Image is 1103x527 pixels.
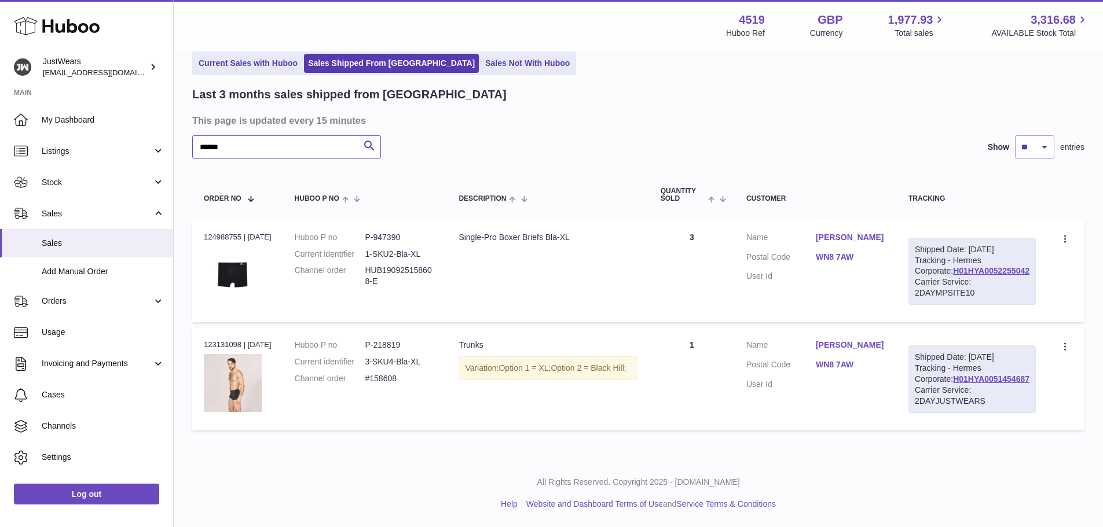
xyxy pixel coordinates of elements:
img: 45191626277433.jpg [204,354,262,412]
a: 3,316.68 AVAILABLE Stock Total [991,12,1089,39]
dd: P-947390 [365,232,435,243]
dd: 3-SKU4-Bla-XL [365,356,435,367]
a: H01HYA0051454687 [953,374,1029,384]
span: Cases [42,389,164,400]
span: AVAILABLE Stock Total [991,28,1089,39]
a: Service Terms & Conditions [676,499,776,508]
a: Sales Not With Huboo [481,54,574,73]
dd: #158608 [365,373,435,384]
dt: Name [746,340,816,353]
span: Huboo P no [295,195,339,202]
span: Orders [42,296,152,307]
div: 124988755 | [DATE] [204,232,272,242]
a: WN8 7AW [816,252,885,263]
span: entries [1060,142,1084,153]
span: Order No [204,195,241,202]
div: Tracking - Hermes Corporate: [908,345,1036,412]
div: JustWears [43,56,147,78]
dt: Postal Code [746,252,816,266]
span: My Dashboard [42,115,164,126]
a: H01HYA0052255042 [953,266,1029,275]
span: Usage [42,327,164,338]
div: Shipped Date: [DATE] [915,352,1029,363]
a: Help [501,499,518,508]
span: Description [459,195,506,202]
h2: Last 3 months sales shipped from [GEOGRAPHIC_DATA] [192,87,507,102]
div: Currency [810,28,843,39]
p: All Rights Reserved. Copyright 2025 - [DOMAIN_NAME] [183,477,1094,488]
img: internalAdmin-4519@internal.huboo.com [14,58,31,76]
div: Customer [746,195,885,202]
span: Settings [42,452,164,463]
div: Carrier Service: 2DAYMPSITE10 [915,277,1029,298]
div: Trunks [459,340,637,351]
div: Tracking - Hermes Corporate: [908,238,1036,305]
div: 123131098 | [DATE] [204,340,272,350]
a: [PERSON_NAME] [816,340,885,351]
img: 45191707423421.png [204,246,262,304]
span: Sales [42,238,164,249]
span: Sales [42,208,152,219]
a: Current Sales with Huboo [195,54,302,73]
dt: Current identifier [295,249,365,260]
span: Listings [42,146,152,157]
span: Option 2 = Black Hill; [551,363,626,373]
li: and [522,499,776,510]
a: Website and Dashboard Terms of Use [526,499,663,508]
div: Carrier Service: 2DAYJUSTWEARS [915,385,1029,407]
label: Show [988,142,1009,153]
dt: User Id [746,271,816,282]
span: Channels [42,421,164,432]
span: 1,977.93 [888,12,933,28]
dt: Channel order [295,265,365,287]
strong: 4519 [739,12,765,28]
a: 1,977.93 Total sales [888,12,947,39]
td: 1 [649,328,735,430]
dt: Current identifier [295,356,365,367]
div: Tracking [908,195,1036,202]
dt: Postal Code [746,359,816,373]
a: [PERSON_NAME] [816,232,885,243]
strong: GBP [818,12,842,28]
a: Sales Shipped From [GEOGRAPHIC_DATA] [304,54,479,73]
span: Quantity Sold [661,187,705,202]
h3: This page is updated every 15 minutes [192,114,1082,127]
dt: Name [746,232,816,246]
td: 3 [649,220,735,322]
a: Log out [14,484,159,504]
span: 3,316.68 [1031,12,1076,28]
span: Option 1 = XL; [499,363,551,373]
span: Total sales [895,28,946,39]
a: WN8 7AW [816,359,885,370]
div: Huboo Ref [726,28,765,39]
span: Invoicing and Payments [42,358,152,369]
dd: P-218819 [365,340,435,351]
dt: User Id [746,379,816,390]
dd: 1-SKU2-Bla-XL [365,249,435,260]
dd: HUB190925158608-E [365,265,435,287]
dt: Channel order [295,373,365,384]
div: Variation: [459,356,637,380]
dt: Huboo P no [295,232,365,243]
span: [EMAIL_ADDRESS][DOMAIN_NAME] [43,68,170,77]
div: Shipped Date: [DATE] [915,244,1029,255]
dt: Huboo P no [295,340,365,351]
div: Single-Pro Boxer Briefs Bla-XL [459,232,637,243]
span: Stock [42,177,152,188]
span: Add Manual Order [42,266,164,277]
